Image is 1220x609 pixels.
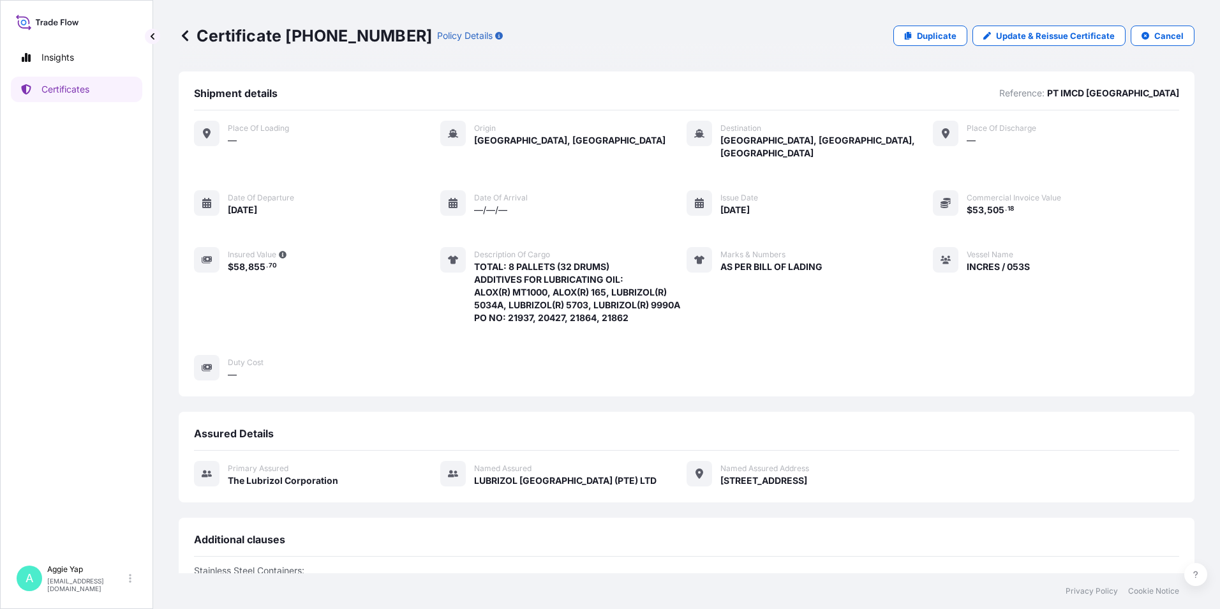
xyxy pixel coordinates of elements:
[474,134,666,147] span: [GEOGRAPHIC_DATA], [GEOGRAPHIC_DATA]
[967,260,1030,273] span: INCRES / 053S
[41,83,89,96] p: Certificates
[967,250,1013,260] span: Vessel Name
[1131,26,1194,46] button: Cancel
[194,567,1179,605] p: Stainless Steel Containers: Institute Container Clauses - Time (CL.338) [DATE]. Institute War & S...
[474,474,657,487] span: LUBRIZOL [GEOGRAPHIC_DATA] (PTE) LTD
[967,206,972,214] span: $
[720,463,809,474] span: Named Assured Address
[266,264,268,268] span: .
[474,463,532,474] span: Named Assured
[967,134,976,147] span: —
[194,533,285,546] span: Additional clauses
[228,262,234,271] span: $
[269,264,277,268] span: 70
[999,87,1045,100] p: Reference:
[47,564,126,575] p: Aggie Yap
[1047,87,1179,100] p: PT IMCD [GEOGRAPHIC_DATA]
[11,77,142,102] a: Certificates
[996,29,1115,42] p: Update & Reissue Certificate
[720,250,785,260] span: Marks & Numbers
[967,123,1036,133] span: Place of discharge
[972,206,984,214] span: 53
[972,26,1126,46] a: Update & Reissue Certificate
[474,260,687,324] span: TOTAL: 8 PALLETS (32 DRUMS) ADDITIVES FOR LUBRICATING OIL: ALOX(R) MT1000, ALOX(R) 165, LUBRIZOL(...
[720,123,761,133] span: Destination
[228,474,338,487] span: The Lubrizol Corporation
[474,193,528,203] span: Date of arrival
[1128,586,1179,596] a: Cookie Notice
[248,262,265,271] span: 855
[720,193,758,203] span: Issue Date
[194,427,274,440] span: Assured Details
[1154,29,1184,42] p: Cancel
[179,26,432,46] p: Certificate [PHONE_NUMBER]
[720,134,933,160] span: [GEOGRAPHIC_DATA], [GEOGRAPHIC_DATA], [GEOGRAPHIC_DATA]
[720,204,750,216] span: [DATE]
[474,204,507,216] span: —/—/—
[1008,207,1014,211] span: 18
[26,572,33,585] span: A
[720,260,822,273] span: AS PER BILL OF LADING
[917,29,956,42] p: Duplicate
[234,262,245,271] span: 58
[228,250,276,260] span: Insured Value
[437,29,493,42] p: Policy Details
[194,87,278,100] span: Shipment details
[41,51,74,64] p: Insights
[474,123,496,133] span: Origin
[984,206,987,214] span: ,
[967,193,1061,203] span: Commercial Invoice Value
[1005,207,1007,211] span: .
[228,204,257,216] span: [DATE]
[228,134,237,147] span: —
[228,357,264,368] span: Duty Cost
[228,463,288,474] span: Primary assured
[1066,586,1118,596] a: Privacy Policy
[228,123,289,133] span: Place of Loading
[893,26,967,46] a: Duplicate
[245,262,248,271] span: ,
[11,45,142,70] a: Insights
[228,193,294,203] span: Date of departure
[987,206,1004,214] span: 505
[47,577,126,592] p: [EMAIL_ADDRESS][DOMAIN_NAME]
[228,368,237,381] span: —
[720,474,807,487] span: [STREET_ADDRESS]
[474,250,550,260] span: Description of cargo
